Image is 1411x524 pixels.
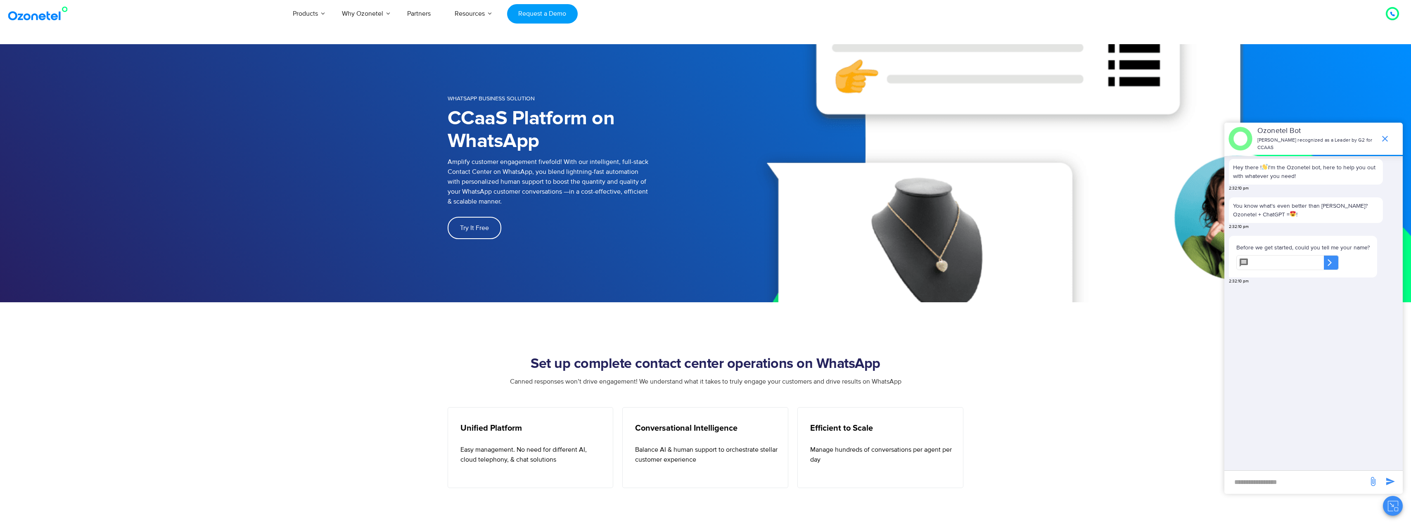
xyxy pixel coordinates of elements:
p: [PERSON_NAME] recognized as a Leader by G2 for CCAAS [1257,137,1376,152]
span: send message [1382,473,1399,490]
p: Ozonetel Bot [1257,126,1376,137]
span: Easy management. No need for different AI, cloud telephony, & chat solutions [460,445,603,465]
span: send message [1365,473,1381,490]
span: 2:32:10 pm [1229,185,1249,192]
h5: Unified Platform [460,424,603,432]
p: Hey there ! I'm the Ozonetel bot, here to help you out with whatever you need! [1233,163,1379,180]
p: You know what's even better than [PERSON_NAME]? Ozonetel + ChatGPT = ! [1233,202,1379,219]
img: header [1228,127,1252,151]
span: Canned responses won’t drive engagement! We understand what it takes to truly engage your custome... [510,377,901,386]
a: Try It Free [448,217,501,239]
span: WHATSAPP BUSINESS SOLUTION [448,95,535,102]
div: new-msg-input [1228,475,1364,490]
h1: CCaaS Platform on WhatsApp [448,107,706,153]
h5: Efficient to Scale [810,424,953,432]
img: 👋 [1262,164,1268,170]
img: 😍 [1290,211,1296,217]
span: Manage hundreds of conversations per agent per day [810,446,952,464]
span: end chat or minimize [1377,130,1393,147]
span: Try It Free [460,225,489,231]
h5: Conversational Intelligence [635,424,778,432]
span: 2:32:10 pm [1229,224,1249,230]
a: Request a Demo [507,4,578,24]
h2: Set up complete contact center operations on WhatsApp [448,356,964,372]
p: Before we get started, could you tell me your name? [1236,243,1370,252]
button: Close chat [1383,496,1403,516]
span: 2:32:10 pm [1229,278,1249,285]
span: Balance AI & human support to orchestrate stellar customer experience [635,445,778,465]
p: Amplify customer engagement fivefold! With our intelligent, full-stack Contact Center on WhatsApp... [448,157,706,206]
